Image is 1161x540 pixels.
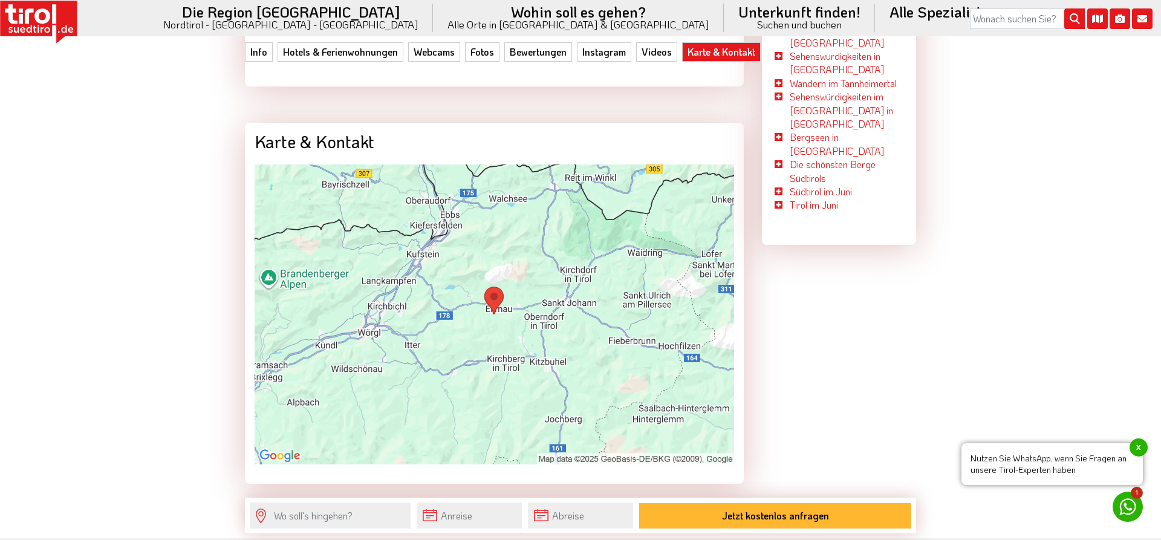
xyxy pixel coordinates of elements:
a: Hotels & Ferienwohnungen [278,42,403,62]
a: Webcams [408,42,460,62]
div: Karte & Kontakt [255,132,734,151]
span: 1 [1131,487,1143,499]
a: Bergseen in [GEOGRAPHIC_DATA] [790,131,884,157]
i: Fotogalerie [1110,8,1130,29]
input: Anreise [417,503,522,529]
a: 1 Nutzen Sie WhatsApp, wenn Sie Fragen an unsere Tirol-Experten habenx [1113,492,1143,522]
a: Bewertungen [504,42,572,62]
img: map [255,164,734,464]
i: Kontakt [1132,8,1153,29]
a: Südtirol im Juni [790,185,852,198]
small: Alle Orte in [GEOGRAPHIC_DATA] & [GEOGRAPHIC_DATA] [447,19,709,30]
a: Fotos [465,42,499,62]
small: Suchen und buchen [738,19,860,30]
i: Karte öffnen [1087,8,1108,29]
a: Instagram [577,42,631,62]
a: Videos [636,42,677,62]
a: Die schönsten Berge Südtirols [790,158,876,184]
span: x [1130,438,1148,457]
button: Jetzt kostenlos anfragen [639,503,911,529]
span: Nutzen Sie WhatsApp, wenn Sie Fragen an unsere Tirol-Experten haben [961,443,1143,485]
input: Wo soll's hingehen? [250,503,411,529]
a: Karte & Kontakt [682,42,761,62]
input: Abreise [528,503,633,529]
a: Tirol im Juni [790,198,838,211]
a: Info [245,42,273,62]
a: Wandern im Tannheimertal [790,77,897,89]
a: Sehenswürdigkeiten in [GEOGRAPHIC_DATA] [790,22,884,48]
a: Sehenswürdigkeiten im [GEOGRAPHIC_DATA] in [GEOGRAPHIC_DATA] [790,90,893,130]
input: Wonach suchen Sie? [970,8,1085,29]
small: Nordtirol - [GEOGRAPHIC_DATA] - [GEOGRAPHIC_DATA] [163,19,418,30]
a: Sehenswürdigkeiten in [GEOGRAPHIC_DATA] [790,50,884,76]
